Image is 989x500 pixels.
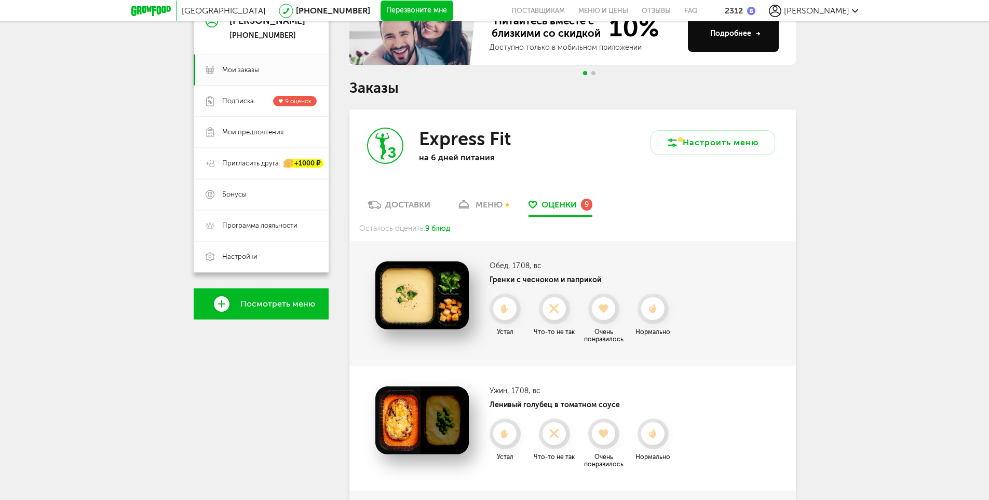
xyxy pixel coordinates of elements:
[490,15,603,40] span: Питайтесь вместе с близкими со скидкой
[490,386,676,395] h3: Ужин
[490,400,676,409] h4: Ленивый голубец в томатном соусе
[725,6,743,16] div: 2312
[194,54,329,86] a: Мои заказы
[531,328,578,336] div: Что-то не так
[580,453,627,468] div: Очень понравилось
[651,130,775,155] button: Настроить меню
[630,453,676,461] div: Нормально
[425,224,450,233] span: 9 блюд
[222,252,258,261] span: Настройки
[482,453,529,461] div: Устал
[182,6,266,16] span: [GEOGRAPHIC_DATA]
[229,31,305,40] div: [PHONE_NUMBER]
[580,328,627,343] div: Очень понравилось
[541,200,577,210] span: Оценки
[490,275,676,284] h4: Гренки с чесноком и паприкой
[349,3,479,65] img: family-banner.579af9d.jpg
[476,200,503,210] div: меню
[583,71,587,75] span: Go to slide 1
[451,199,508,216] a: меню
[482,328,529,336] div: Устал
[194,179,329,210] a: Бонусы
[222,190,247,199] span: Бонусы
[194,117,329,148] a: Мои предпочтения
[419,128,511,150] h3: Express Fit
[284,159,323,168] div: +1000 ₽
[194,210,329,241] a: Программа лояльности
[507,386,540,395] span: , 17.08, вс
[194,288,329,320] a: Посмотреть меню
[490,43,680,53] div: Доступно только в мобильном приложении
[222,128,283,137] span: Мои предпочтения
[375,386,469,454] img: Ленивый голубец в томатном соусе
[222,65,259,75] span: Мои заказы
[508,261,541,270] span: , 17.08, вс
[419,152,554,162] p: на 6 дней питания
[194,86,329,117] a: Подписка 9 оценок
[222,221,297,230] span: Программа лояльности
[784,6,849,16] span: [PERSON_NAME]
[349,216,796,241] div: Осталось оценить:
[531,453,578,461] div: Что-то не так
[194,148,329,179] a: Пригласить друга +1000 ₽
[222,159,279,168] span: Пригласить друга
[630,328,676,336] div: Нормально
[581,199,592,210] div: 9
[194,241,329,272] a: Настройки
[747,7,755,15] img: bonus_b.cdccf46.png
[523,199,598,216] a: Оценки 9
[381,1,453,21] button: Перезвоните мне
[349,81,796,95] h1: Заказы
[229,16,305,26] div: [PERSON_NAME]
[296,6,370,16] a: [PHONE_NUMBER]
[603,15,659,40] span: 10%
[385,200,430,210] div: Доставки
[591,71,595,75] span: Go to slide 2
[375,261,469,329] img: Гренки с чесноком и паприкой
[688,16,779,52] button: Подробнее
[710,29,761,39] div: Подробнее
[490,261,676,270] h3: Обед
[362,199,436,216] a: Доставки
[240,299,315,309] span: Посмотреть меню
[222,96,254,106] span: Подписка
[285,98,311,105] span: 9 оценок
